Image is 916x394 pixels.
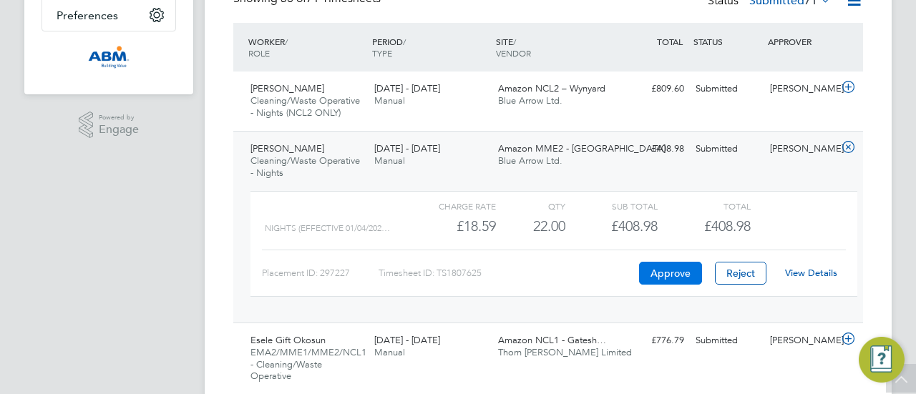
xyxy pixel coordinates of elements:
span: Preferences [57,9,118,22]
div: £18.59 [404,215,496,238]
div: [PERSON_NAME] [764,137,839,161]
span: Thorn [PERSON_NAME] Limited [498,346,632,358]
div: APPROVER [764,29,839,54]
div: Submitted [690,329,764,353]
span: Esele Gift Okosun [250,334,326,346]
span: Manual [374,346,405,358]
span: Cleaning/Waste Operative - Nights (NCL2 ONLY) [250,94,360,119]
button: Engage Resource Center [859,337,905,383]
div: WORKER [245,29,369,66]
span: Nights (Effective 01/04/202… [265,223,390,233]
span: / [285,36,288,47]
button: Approve [639,262,702,285]
span: Amazon NCL2 – Wynyard [498,82,605,94]
div: [PERSON_NAME] [764,329,839,353]
span: TOTAL [657,36,683,47]
span: [PERSON_NAME] [250,142,324,154]
div: £809.60 [615,77,690,101]
div: Submitted [690,77,764,101]
span: Blue Arrow Ltd. [498,154,562,167]
a: View Details [785,267,837,279]
span: / [513,36,516,47]
div: [PERSON_NAME] [764,77,839,101]
div: Timesheet ID: TS1807625 [379,262,635,285]
span: Manual [374,94,405,107]
span: / [403,36,406,47]
span: TYPE [372,47,392,59]
div: Total [658,197,750,215]
span: [PERSON_NAME] [250,82,324,94]
div: £408.98 [615,137,690,161]
div: Placement ID: 297227 [262,262,379,285]
span: Engage [99,124,139,136]
span: [DATE] - [DATE] [374,334,440,346]
div: £776.79 [615,329,690,353]
a: Go to home page [42,46,176,69]
img: abm1-logo-retina.png [88,46,130,69]
span: [DATE] - [DATE] [374,142,440,154]
div: £408.98 [565,215,658,238]
div: QTY [496,197,565,215]
span: ROLE [248,47,270,59]
span: Cleaning/Waste Operative - Nights [250,154,360,179]
div: 22.00 [496,215,565,238]
a: Powered byEngage [79,112,140,139]
span: Blue Arrow Ltd. [498,94,562,107]
div: Charge rate [404,197,496,215]
span: VENDOR [496,47,531,59]
span: Amazon MME2 - [GEOGRAPHIC_DATA] [498,142,666,154]
div: STATUS [690,29,764,54]
span: Manual [374,154,405,167]
span: Powered by [99,112,139,124]
div: Sub Total [565,197,658,215]
button: Reject [715,262,766,285]
span: EMA2/MME1/MME2/NCL1 - Cleaning/Waste Operative [250,346,366,383]
div: SITE [492,29,616,66]
div: PERIOD [369,29,492,66]
div: Submitted [690,137,764,161]
span: [DATE] - [DATE] [374,82,440,94]
span: £408.98 [704,217,751,235]
span: Amazon NCL1 - Gatesh… [498,334,606,346]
